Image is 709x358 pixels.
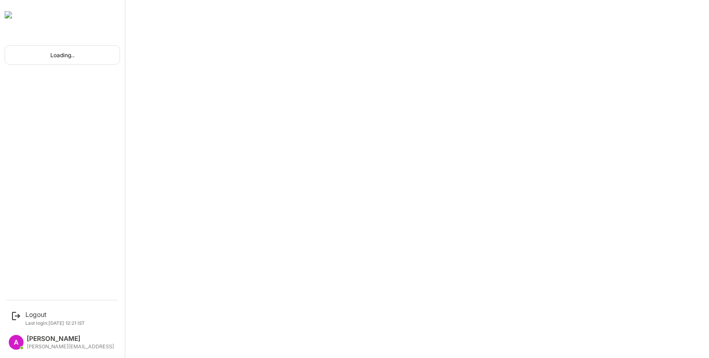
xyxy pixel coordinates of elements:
img: undefinedjpg [5,11,12,18]
div: [PERSON_NAME][EMAIL_ADDRESS] [27,344,114,350]
div: Logout [25,310,85,318]
div: Loading.. [5,46,120,64]
div: [PERSON_NAME] [27,335,114,343]
div: A [9,335,24,350]
p: Last login: [DATE] 12:21 IST [25,320,85,326]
